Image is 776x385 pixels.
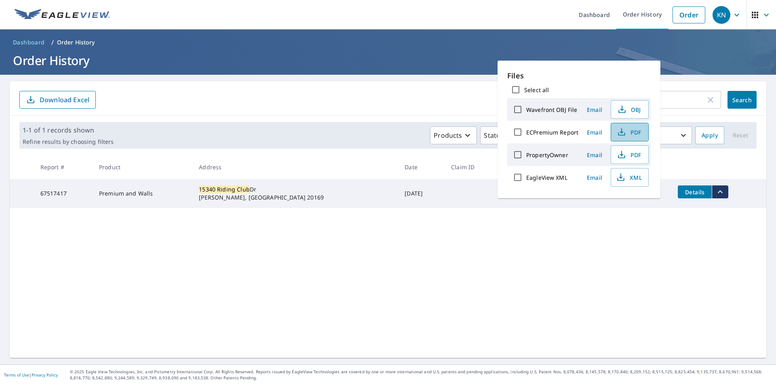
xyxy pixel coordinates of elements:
[93,155,192,179] th: Product
[507,70,651,81] p: Files
[19,91,96,109] button: Download Excel
[616,173,642,182] span: XML
[23,138,114,145] p: Refine results by choosing filters
[727,91,757,109] button: Search
[526,128,578,136] label: ECPremium Report
[524,86,549,94] label: Select all
[585,174,604,181] span: Email
[10,52,766,69] h1: Order History
[616,105,642,114] span: OBJ
[683,188,707,196] span: Details
[34,179,93,208] td: 67517417
[702,130,718,141] span: Apply
[40,95,89,104] p: Download Excel
[582,126,607,139] button: Email
[15,9,110,21] img: EV Logo
[70,369,772,381] p: © 2025 Eagle View Technologies, Inc. and Pictometry International Corp. All Rights Reserved. Repo...
[611,123,649,141] button: PDF
[585,151,604,159] span: Email
[526,106,577,114] label: Wavefront OBJ File
[582,149,607,161] button: Email
[611,168,649,187] button: XML
[430,126,477,144] button: Products
[585,128,604,136] span: Email
[585,106,604,114] span: Email
[445,155,499,179] th: Claim ID
[673,6,705,23] a: Order
[34,155,93,179] th: Report #
[51,38,54,47] li: /
[734,96,750,104] span: Search
[93,179,192,208] td: Premium and Walls
[10,36,766,49] nav: breadcrumb
[611,145,649,164] button: PDF
[434,130,462,140] p: Products
[695,126,724,144] button: Apply
[199,185,250,193] mark: 15340 Riding Club
[616,150,642,160] span: PDF
[582,171,607,184] button: Email
[582,103,607,116] button: Email
[616,127,642,137] span: PDF
[57,38,95,46] p: Order History
[199,185,392,202] div: Dr [PERSON_NAME], [GEOGRAPHIC_DATA] 20169
[526,174,567,181] label: EagleView XML
[4,372,58,377] p: |
[712,185,728,198] button: filesDropdownBtn-67517417
[398,179,445,208] td: [DATE]
[32,372,58,378] a: Privacy Policy
[13,38,45,46] span: Dashboard
[713,6,730,24] div: KN
[526,151,568,159] label: PropertyOwner
[484,130,504,140] p: Status
[10,36,48,49] a: Dashboard
[192,155,398,179] th: Address
[611,100,649,119] button: OBJ
[678,185,712,198] button: detailsBtn-67517417
[4,372,29,378] a: Terms of Use
[398,155,445,179] th: Date
[23,125,114,135] p: 1-1 of 1 records shown
[480,126,519,144] button: Status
